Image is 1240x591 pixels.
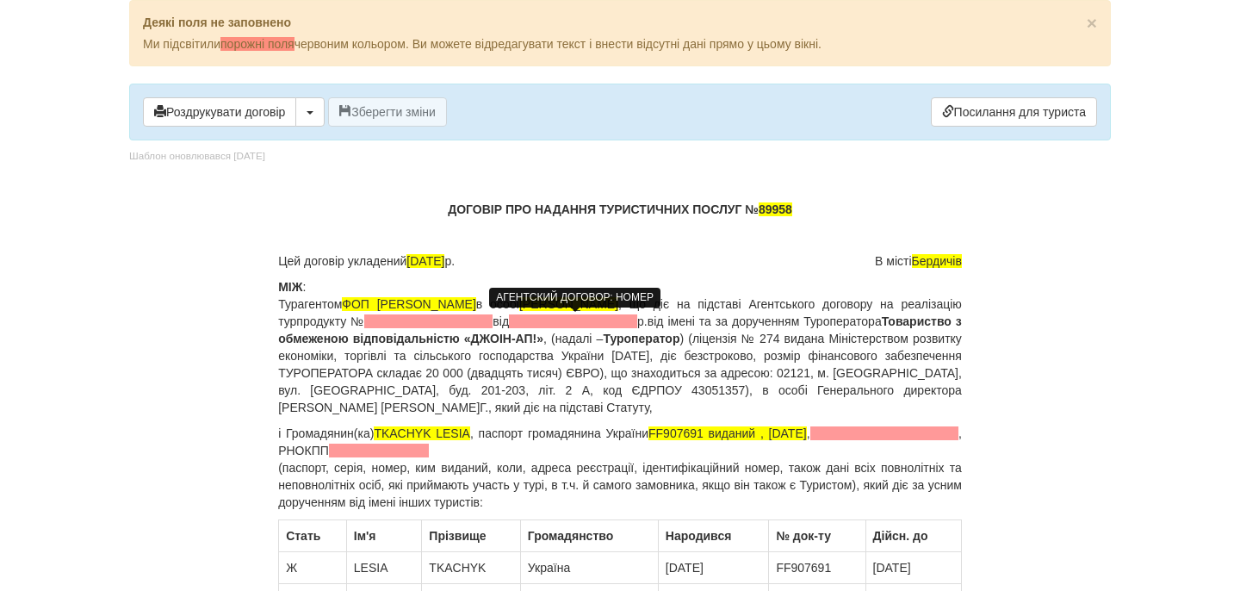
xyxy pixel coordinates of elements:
th: № док-ту [769,520,865,552]
b: Товариство з обмеженою відповідальністю «ДЖОІН-АП!» [278,314,962,345]
th: Народився [658,520,769,552]
div: АГЕНТСКИЙ ДОГОВОР: НОМЕР [489,288,660,308]
span: порожні поля [220,37,294,51]
span: 89958 [759,202,792,216]
p: Деякі поля не заповнено [143,14,1097,31]
td: LESIA [346,552,422,584]
div: Шаблон оновлювався [DATE] [129,149,265,164]
b: Туроператор [603,332,679,345]
th: Дійсн. до [865,520,961,552]
button: Зберегти зміни [328,97,447,127]
a: Посилання для туриста [931,97,1097,127]
b: МІЖ [278,280,302,294]
td: TKACHYK [422,552,520,584]
span: В місті [875,252,962,270]
span: Цей договір укладений р. [278,252,455,270]
span: [DATE] [406,254,444,268]
th: Стать [279,520,347,552]
b: ДОГОВІР ПРО НАДАННЯ ТУРИСТИЧНИХ ПОСЛУГ № [448,202,792,216]
p: : Турагентом в особі , що діє на підставі Агентського договору на реалізацію турпродукту № від р.... [278,278,962,416]
button: Close [1087,14,1097,32]
td: [DATE] [658,552,769,584]
p: Ми підсвітили червоним кольором. Ви можете відредагувати текст і внести відсутні дані прямо у цьо... [143,35,1097,53]
td: Україна [520,552,658,584]
p: і Громадянин(ка) , паспорт громадянина України , , РНОКПП (паспорт, серія, номер, ким виданий, ко... [278,425,962,511]
th: Ім'я [346,520,422,552]
td: Ж [279,552,347,584]
span: × [1087,13,1097,33]
th: Прiзвище [422,520,520,552]
span: Бердичів [912,254,962,268]
span: FF907691 виданий , [DATE] [648,426,807,440]
span: TKACHYK LESIA [374,426,470,440]
span: ФОП [PERSON_NAME] [342,297,476,311]
button: Роздрукувати договір [143,97,296,127]
td: [DATE] [865,552,961,584]
th: Громадянство [520,520,658,552]
td: FF907691 [769,552,865,584]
